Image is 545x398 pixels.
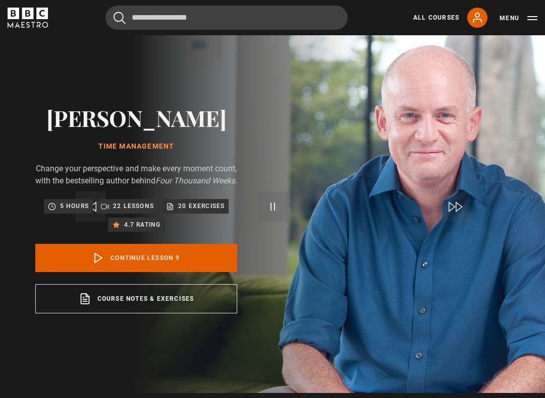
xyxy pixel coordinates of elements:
i: Four Thousand Weeks [155,176,235,185]
p: 5 hours [60,201,89,211]
p: 22 lessons [113,201,154,211]
p: 4.7 rating [124,220,161,230]
input: Search [105,6,348,30]
svg: BBC Maestro [8,8,48,28]
p: 20 exercises [178,201,225,211]
a: Continue lesson 9 [35,244,237,272]
a: All Courses [413,13,459,22]
h1: Time Management [35,143,237,151]
a: Course notes & exercises [35,284,237,313]
button: Toggle navigation [500,13,537,23]
p: Change your perspective and make every moment count, with the bestselling author behind . [35,163,237,187]
h2: [PERSON_NAME] [35,105,237,130]
button: Submit the search query [114,12,126,24]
